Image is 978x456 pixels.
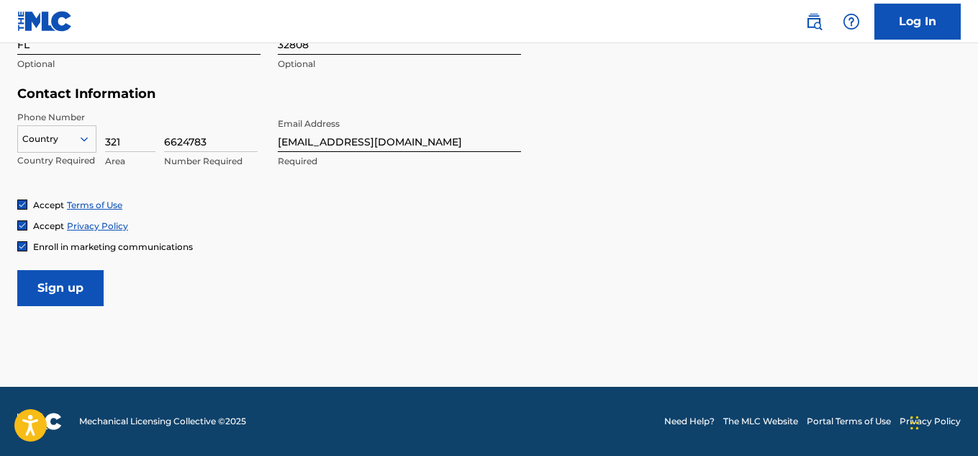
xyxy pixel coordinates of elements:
p: Optional [17,58,261,71]
span: Accept [33,220,64,231]
img: checkbox [18,200,27,209]
span: Accept [33,200,64,210]
span: Mechanical Licensing Collective © 2025 [79,415,246,428]
a: Privacy Policy [900,415,961,428]
a: The MLC Website [723,415,798,428]
a: Privacy Policy [67,220,128,231]
img: help [843,13,860,30]
img: checkbox [18,242,27,251]
img: MLC Logo [17,11,73,32]
p: Number Required [164,155,258,168]
input: Sign up [17,270,104,306]
div: Drag [910,401,919,444]
a: Terms of Use [67,200,122,210]
h5: Contact Information [17,86,521,102]
p: Country Required [17,154,96,167]
p: Required [278,155,521,168]
a: Need Help? [664,415,715,428]
a: Public Search [800,7,828,36]
p: Area [105,155,155,168]
iframe: Chat Widget [906,387,978,456]
p: Optional [278,58,521,71]
img: checkbox [18,221,27,230]
img: logo [17,413,62,430]
img: search [805,13,823,30]
a: Log In [874,4,961,40]
a: Portal Terms of Use [807,415,891,428]
span: Enroll in marketing communications [33,241,193,252]
div: Help [837,7,866,36]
